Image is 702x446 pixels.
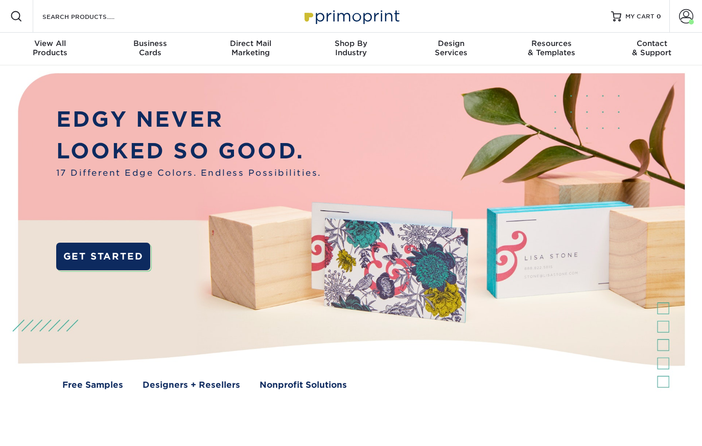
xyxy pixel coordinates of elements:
a: Shop ByIndustry [301,33,401,65]
div: & Templates [501,39,601,57]
div: Marketing [201,39,301,57]
span: MY CART [625,12,654,21]
a: Nonprofit Solutions [260,379,347,391]
span: Contact [602,39,702,48]
p: LOOKED SO GOOD. [56,135,321,167]
img: Primoprint [300,5,402,27]
a: GET STARTED [56,243,150,270]
a: Designers + Resellers [143,379,240,391]
span: 17 Different Edge Colors. Endless Possibilities. [56,167,321,179]
a: Contact& Support [602,33,702,65]
span: Resources [501,39,601,48]
span: Shop By [301,39,401,48]
span: 0 [657,13,661,20]
a: Free Samples [62,379,123,391]
span: Design [401,39,501,48]
div: Industry [301,39,401,57]
div: Cards [100,39,200,57]
span: Direct Mail [201,39,301,48]
a: BusinessCards [100,33,200,65]
div: Services [401,39,501,57]
span: Business [100,39,200,48]
input: SEARCH PRODUCTS..... [41,10,141,22]
a: Direct MailMarketing [201,33,301,65]
a: DesignServices [401,33,501,65]
a: Resources& Templates [501,33,601,65]
p: EDGY NEVER [56,104,321,135]
div: & Support [602,39,702,57]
